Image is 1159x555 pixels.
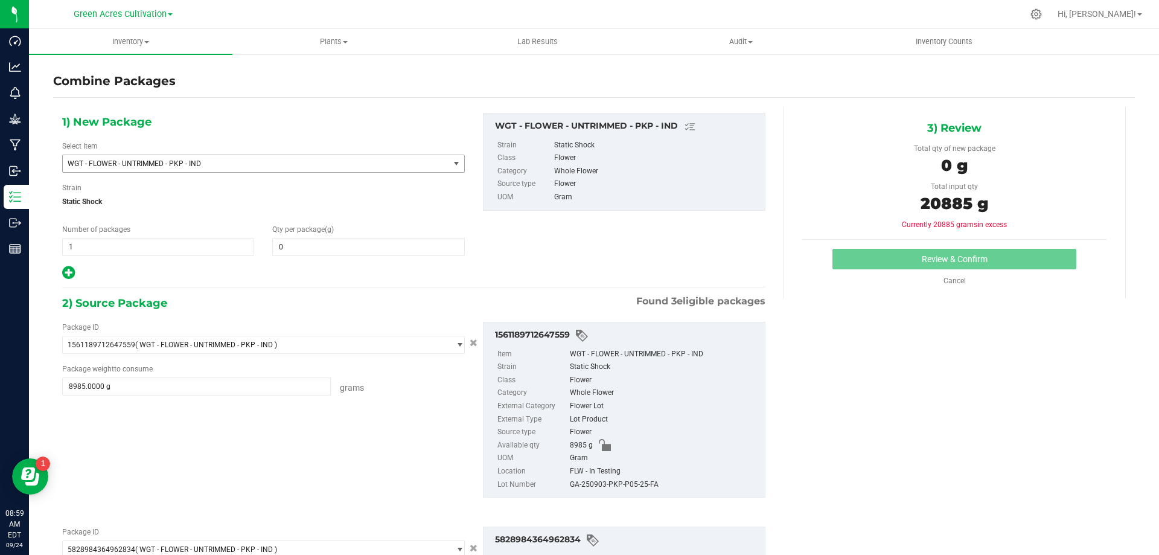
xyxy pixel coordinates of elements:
span: 20885 g [921,194,988,213]
button: Review & Confirm [832,249,1076,269]
inline-svg: Outbound [9,217,21,229]
label: Lot Number [497,478,567,492]
a: Cancel [943,277,966,285]
label: Source type [497,426,567,439]
label: External Type [497,413,567,426]
label: Category [497,387,567,400]
inline-svg: Analytics [9,61,21,73]
span: WGT - FLOWER - UNTRIMMED - PKP - IND [68,159,429,168]
p: 09/24 [5,541,24,550]
span: 3) Review [927,119,982,137]
span: Add new output [62,271,75,280]
label: UOM [497,191,552,204]
p: 08:59 AM EDT [5,508,24,541]
label: Location [497,465,567,478]
a: Inventory [29,29,232,54]
label: Strain [497,139,552,152]
span: Package ID [62,528,99,536]
div: Flower [570,426,759,439]
span: in excess [977,220,1007,229]
span: Currently 20885 grams [902,220,1007,229]
label: Category [497,165,552,178]
label: UOM [497,452,567,465]
inline-svg: Inventory [9,191,21,203]
a: Lab Results [436,29,639,54]
div: Whole Flower [554,165,758,178]
div: Gram [570,452,759,465]
div: Gram [554,191,758,204]
span: 0 g [941,156,968,175]
span: Green Acres Cultivation [74,9,167,19]
a: Audit [639,29,843,54]
a: Inventory Counts [843,29,1046,54]
span: Plants [233,36,435,47]
span: Lab Results [501,36,574,47]
span: 8985 g [570,439,593,452]
input: 1 [63,239,254,255]
inline-svg: Reports [9,243,21,255]
a: Plants [232,29,436,54]
input: 8985.0000 g [63,378,330,395]
iframe: Resource center unread badge [36,457,50,471]
div: Manage settings [1029,8,1044,20]
span: ( WGT - FLOWER - UNTRIMMED - PKP - IND ) [135,545,277,554]
span: Total input qty [931,182,978,191]
span: select [449,155,464,172]
span: 1) New Package [62,113,152,131]
div: GA-250903-PKP-P05-25-FA [570,478,759,492]
span: ( WGT - FLOWER - UNTRIMMED - PKP - IND ) [135,341,277,349]
div: Static Shock [554,139,758,152]
label: External Category [497,400,567,413]
div: Flower Lot [570,400,759,413]
input: 0 [273,239,464,255]
inline-svg: Inbound [9,165,21,177]
inline-svg: Manufacturing [9,139,21,151]
iframe: Resource center [12,458,48,495]
span: Package to consume [62,365,153,373]
span: Package ID [62,323,99,332]
div: Flower [554,178,758,191]
span: (g) [325,225,334,234]
span: 2) Source Package [62,294,167,312]
inline-svg: Grow [9,113,21,125]
div: Static Shock [570,361,759,374]
label: Strain [497,361,567,374]
label: Class [497,152,552,165]
label: Source type [497,178,552,191]
inline-svg: Dashboard [9,35,21,47]
div: Flower [570,374,759,387]
span: Hi, [PERSON_NAME]! [1058,9,1136,19]
span: Audit [640,36,842,47]
div: WGT - FLOWER - UNTRIMMED - PKP - IND [495,120,759,134]
span: Number of packages [62,225,130,234]
label: Item [497,348,567,361]
span: Grams [340,383,364,393]
div: 5828984364962834 [495,533,759,548]
span: Total qty of new package [914,144,995,153]
button: Cancel button [466,335,481,352]
div: Lot Product [570,413,759,426]
div: Whole Flower [570,387,759,400]
div: FLW - In Testing [570,465,759,478]
h4: Combine Packages [53,72,176,90]
label: Strain [62,182,81,193]
span: select [449,336,464,353]
div: WGT - FLOWER - UNTRIMMED - PKP - IND [570,348,759,361]
span: Found eligible packages [636,294,765,309]
inline-svg: Monitoring [9,87,21,99]
div: Flower [554,152,758,165]
span: weight [92,365,114,373]
span: Inventory [29,36,232,47]
span: Qty per package [272,225,334,234]
span: Static Shock [62,193,465,211]
label: Class [497,374,567,387]
label: Select Item [62,141,98,152]
span: Inventory Counts [899,36,989,47]
span: 3 [671,295,677,307]
span: 5828984364962834 [68,545,135,554]
label: Available qty [497,439,567,452]
span: 1561189712647559 [68,341,135,349]
div: 1561189712647559 [495,329,759,343]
